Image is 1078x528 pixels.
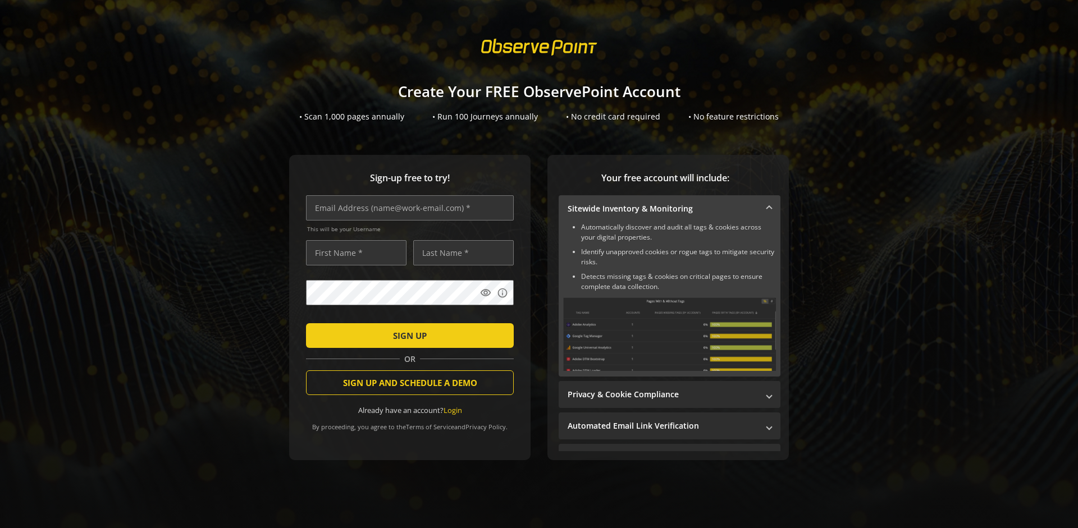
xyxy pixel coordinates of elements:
[406,423,454,431] a: Terms of Service
[343,373,477,393] span: SIGN UP AND SCHEDULE A DEMO
[559,412,780,439] mat-expansion-panel-header: Automated Email Link Verification
[444,405,462,415] a: Login
[306,323,514,348] button: SIGN UP
[559,222,780,377] div: Sitewide Inventory & Monitoring
[559,444,780,471] mat-expansion-panel-header: Performance Monitoring with Web Vitals
[559,172,772,185] span: Your free account will include:
[568,420,758,431] mat-panel-title: Automated Email Link Verification
[465,423,506,431] a: Privacy Policy
[559,381,780,408] mat-expansion-panel-header: Privacy & Cookie Compliance
[307,225,514,233] span: This will be your Username
[497,287,508,299] mat-icon: info
[432,111,538,122] div: • Run 100 Journeys annually
[568,389,758,400] mat-panel-title: Privacy & Cookie Compliance
[559,195,780,222] mat-expansion-panel-header: Sitewide Inventory & Monitoring
[393,325,427,346] span: SIGN UP
[563,297,776,371] img: Sitewide Inventory & Monitoring
[566,111,660,122] div: • No credit card required
[581,247,776,267] li: Identify unapproved cookies or rogue tags to mitigate security risks.
[480,287,491,299] mat-icon: visibility
[299,111,404,122] div: • Scan 1,000 pages annually
[688,111,779,122] div: • No feature restrictions
[306,370,514,395] button: SIGN UP AND SCHEDULE A DEMO
[306,172,514,185] span: Sign-up free to try!
[306,195,514,221] input: Email Address (name@work-email.com) *
[581,222,776,242] li: Automatically discover and audit all tags & cookies across your digital properties.
[568,203,758,214] mat-panel-title: Sitewide Inventory & Monitoring
[400,353,420,365] span: OR
[413,240,514,265] input: Last Name *
[306,415,514,431] div: By proceeding, you agree to the and .
[581,272,776,292] li: Detects missing tags & cookies on critical pages to ensure complete data collection.
[306,240,406,265] input: First Name *
[306,405,514,416] div: Already have an account?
